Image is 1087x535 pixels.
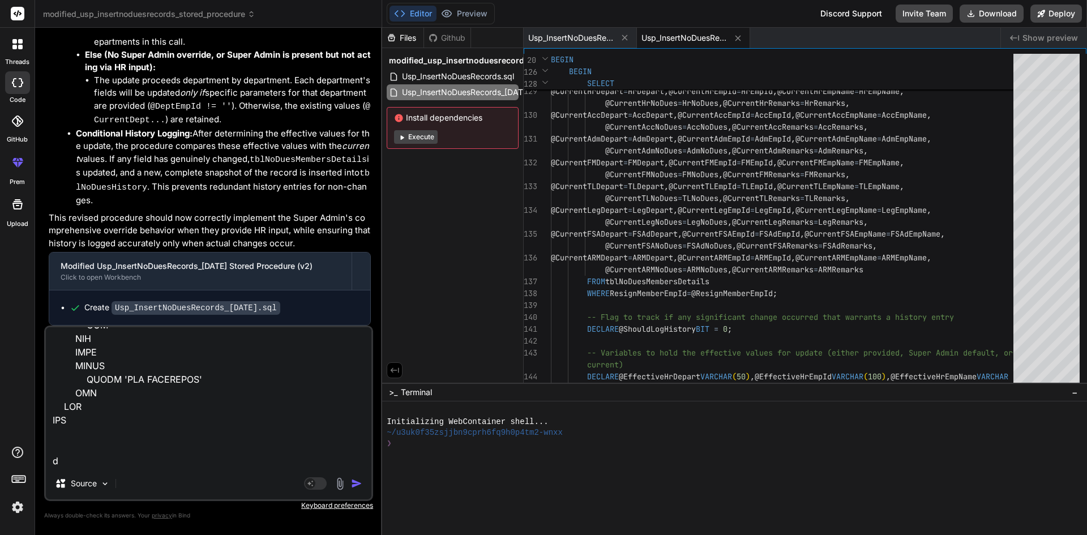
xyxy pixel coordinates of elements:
[551,110,628,120] span: @CurrentAccDepart
[732,371,737,382] span: (
[773,86,777,96] span: ,
[859,181,900,191] span: TLEmpName
[687,288,691,298] span: =
[900,181,904,191] span: ,
[623,86,628,96] span: =
[804,229,886,239] span: @CurrentFSAEmpName
[382,32,423,44] div: Files
[605,122,682,132] span: @CurrentAccNoDues
[152,512,172,519] span: privacy
[863,145,868,156] span: ,
[814,312,954,322] span: d that warrants a history entry
[800,169,804,179] span: =
[678,252,750,263] span: @CurrentARMEmpId
[727,324,732,334] span: ;
[61,273,340,282] div: Click to open Workbench
[940,229,945,239] span: ,
[682,264,687,275] span: =
[804,169,845,179] span: FMRemarks
[818,264,863,275] span: ARMRemarks
[868,371,881,382] span: 100
[10,95,25,105] label: code
[750,371,755,382] span: ,
[551,229,628,239] span: @CurrentFSADepart
[800,98,804,108] span: =
[628,229,632,239] span: =
[814,122,818,132] span: =
[741,181,773,191] span: TLEmpId
[524,323,536,335] div: 141
[777,181,854,191] span: @CurrentTLEmpName
[632,205,673,215] span: LegDepart
[7,219,28,229] label: Upload
[687,217,727,227] span: LegNoDues
[863,371,868,382] span: (
[673,134,678,144] span: ,
[551,134,628,144] span: @CurrentAdmDepart
[390,6,436,22] button: Editor
[1022,32,1078,44] span: Show preview
[682,229,755,239] span: @CurrentFSAEmpId
[401,70,515,83] span: Usp_InsertNoDuesRecords.sql
[1030,5,1082,23] button: Deploy
[389,55,603,66] span: modified_usp_insertnoduesrecords_stored_procedure
[727,145,732,156] span: ,
[814,217,818,227] span: =
[832,371,863,382] span: VARCHAR
[755,134,791,144] span: AdmEmpId
[641,32,726,44] span: Usp_InsertNoDuesRecords_[DATE].sql
[524,181,536,192] div: 133
[678,229,682,239] span: ,
[750,110,755,120] span: =
[718,98,723,108] span: ,
[800,229,804,239] span: ,
[750,134,755,144] span: =
[795,110,877,120] span: @CurrentAccEmpName
[569,66,592,76] span: BEGIN
[551,157,623,168] span: @CurrentFMDepart
[814,348,1013,358] span: te (either provided, Super Admin default, or
[623,157,628,168] span: =
[524,228,536,240] div: 135
[524,335,536,347] div: 142
[587,359,623,370] span: current)
[687,122,727,132] span: AccNoDues
[732,264,814,275] span: @CurrentARMRemarks
[436,6,492,22] button: Preview
[737,371,746,382] span: 50
[61,260,340,272] div: Modified Usp_InsertNoDuesRecords_[DATE] Stored Procedure (v2)
[351,478,362,489] img: icon
[76,140,369,164] em: current
[587,312,814,322] span: -- Flag to track if any significant change occurre
[669,181,737,191] span: @CurrentTLEmpId
[43,8,255,20] span: modified_usp_insertnoduesrecords_stored_procedure
[818,217,863,227] span: LegRemarks
[605,145,682,156] span: @CurrentAdmNoDues
[863,122,868,132] span: ,
[84,302,280,314] div: Create
[854,157,859,168] span: =
[881,371,886,382] span: )
[524,311,536,323] div: 140
[682,217,687,227] span: =
[927,110,931,120] span: ,
[628,134,632,144] span: =
[678,98,682,108] span: =
[927,134,931,144] span: ,
[524,204,536,216] div: 134
[524,54,536,66] span: 20
[605,241,682,251] span: @CurrentFSANoDues
[823,241,872,251] span: FSAdRemarks
[551,205,628,215] span: @CurrentLegDepart
[664,86,669,96] span: ,
[755,252,791,263] span: ARMEmpId
[524,347,536,359] div: 143
[727,217,732,227] span: ,
[791,205,795,215] span: ,
[605,276,709,286] span: tblNoDuesMembersDetails
[682,169,718,179] span: FMNoDues
[150,102,232,112] code: @DeptEmpId != ''
[814,264,818,275] span: =
[687,264,727,275] span: ARMNoDues
[818,145,863,156] span: AdmRemarks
